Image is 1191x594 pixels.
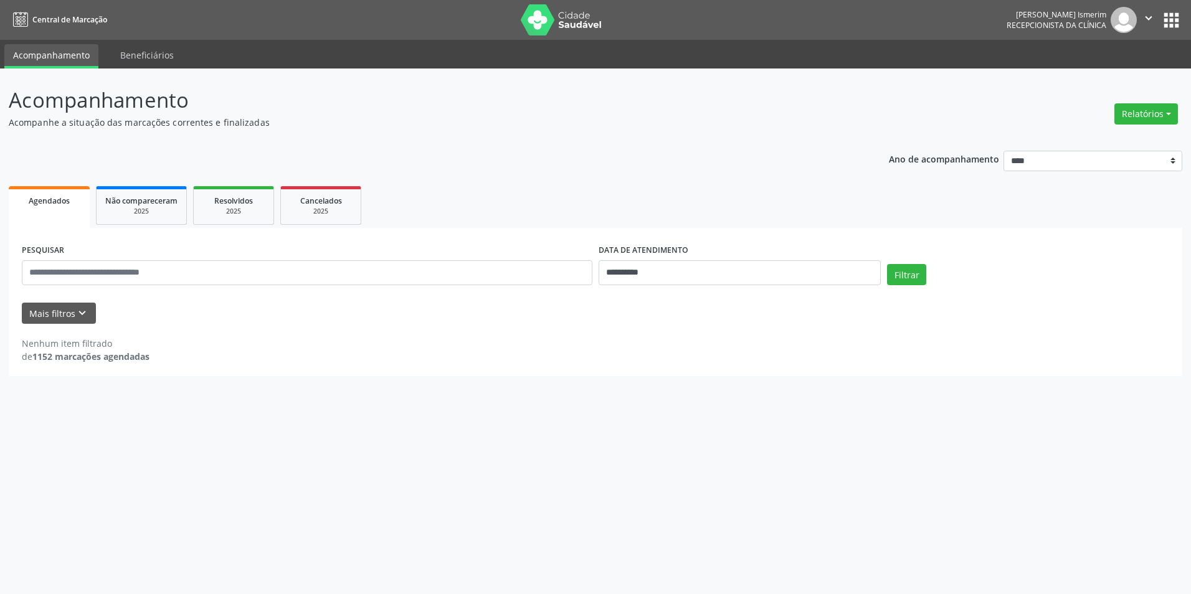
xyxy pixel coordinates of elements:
a: Acompanhamento [4,44,98,68]
i:  [1142,11,1155,25]
label: DATA DE ATENDIMENTO [599,241,688,260]
button: Filtrar [887,264,926,285]
button:  [1137,7,1160,33]
p: Acompanhamento [9,85,830,116]
span: Resolvidos [214,196,253,206]
div: [PERSON_NAME] Ismerim [1007,9,1106,20]
span: Agendados [29,196,70,206]
div: 2025 [105,207,178,216]
div: Nenhum item filtrado [22,337,149,350]
img: img [1111,7,1137,33]
p: Ano de acompanhamento [889,151,999,166]
i: keyboard_arrow_down [75,306,89,320]
span: Não compareceram [105,196,178,206]
p: Acompanhe a situação das marcações correntes e finalizadas [9,116,830,129]
button: apps [1160,9,1182,31]
button: Mais filtroskeyboard_arrow_down [22,303,96,324]
span: Cancelados [300,196,342,206]
div: de [22,350,149,363]
button: Relatórios [1114,103,1178,125]
label: PESQUISAR [22,241,64,260]
span: Recepcionista da clínica [1007,20,1106,31]
a: Beneficiários [112,44,183,66]
span: Central de Marcação [32,14,107,25]
strong: 1152 marcações agendadas [32,351,149,362]
a: Central de Marcação [9,9,107,30]
div: 2025 [202,207,265,216]
div: 2025 [290,207,352,216]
